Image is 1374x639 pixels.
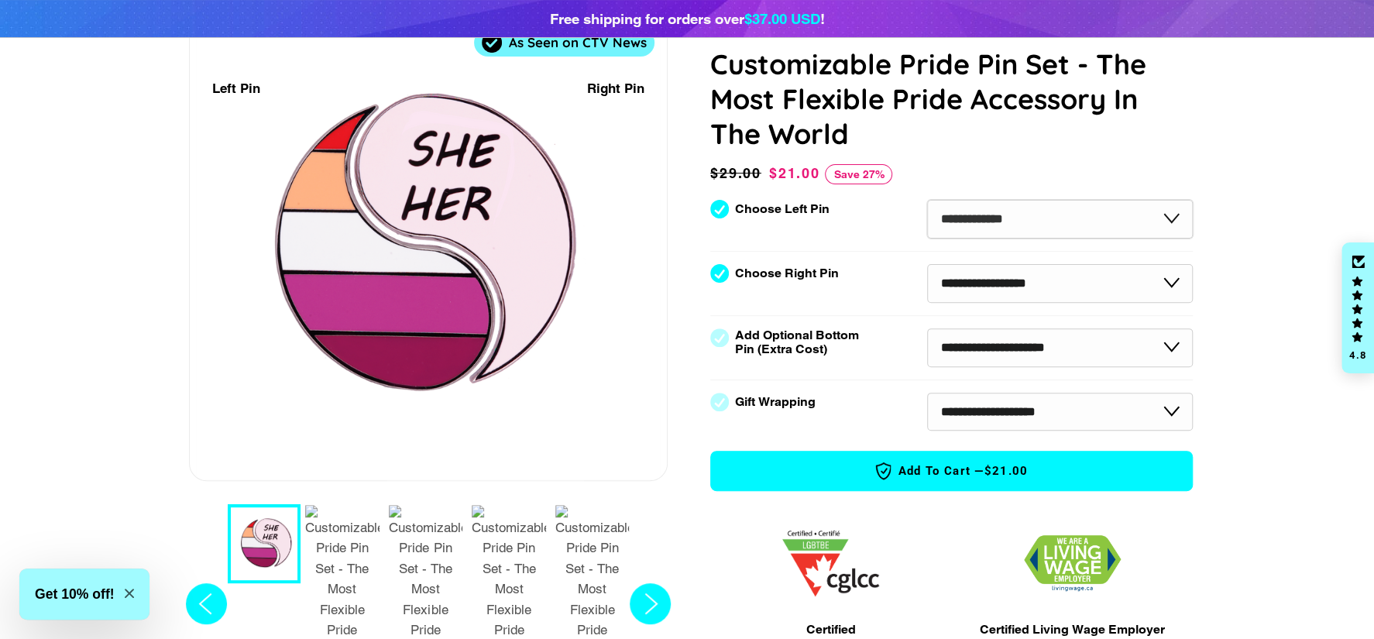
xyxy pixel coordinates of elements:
[710,451,1193,491] button: Add to Cart —$21.00
[980,620,1165,639] span: Certified Living Wage Employer
[825,164,892,184] span: Save 27%
[735,328,865,356] label: Add Optional Bottom Pin (Extra Cost)
[550,8,825,29] div: Free shipping for orders over !
[710,46,1193,151] h1: Customizable Pride Pin Set - The Most Flexible Pride Accessory In The World
[769,165,820,181] span: $21.00
[735,266,839,280] label: Choose Right Pin
[1348,350,1367,360] div: 4.8
[587,78,644,99] div: Right Pin
[782,531,879,596] img: 1705457225.png
[190,15,667,480] div: 1 / 7
[744,10,820,27] span: $37.00 USD
[735,202,830,216] label: Choose Left Pin
[1024,535,1121,592] img: 1706832627.png
[735,395,816,409] label: Gift Wrapping
[1341,242,1374,374] div: Click to open Judge.me floating reviews tab
[228,504,301,583] button: 1 / 7
[734,461,1169,481] span: Add to Cart —
[710,163,765,184] span: $29.00
[984,463,1029,479] span: $21.00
